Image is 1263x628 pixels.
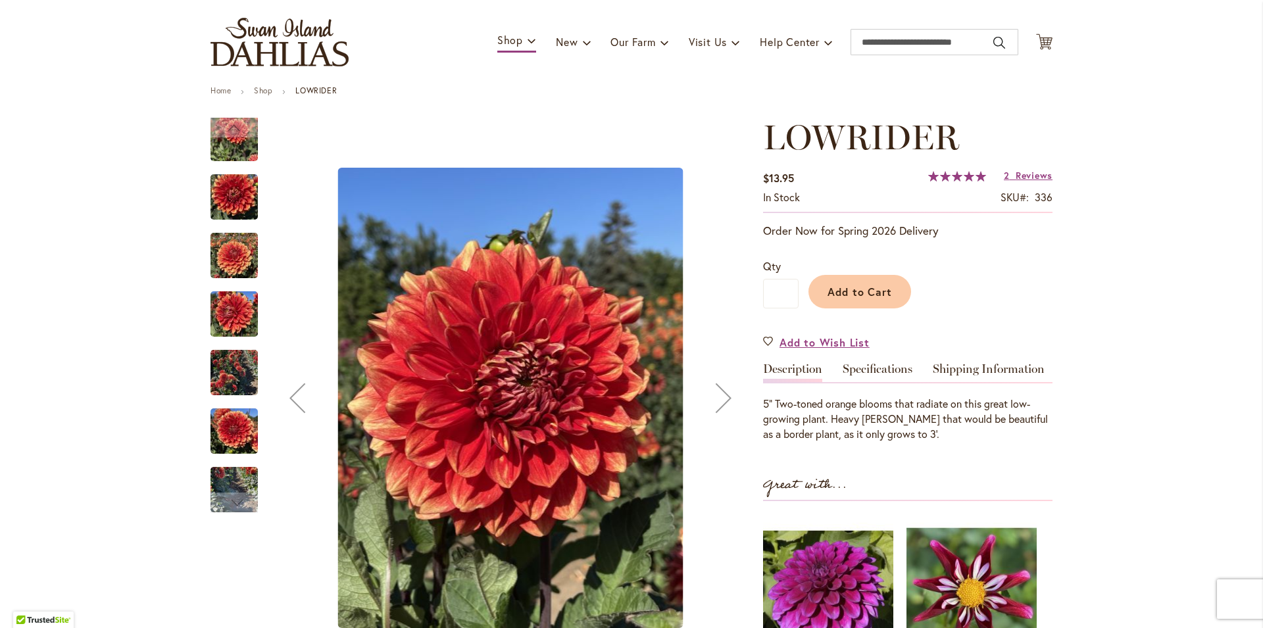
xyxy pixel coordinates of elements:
[780,335,870,350] span: Add to Wish List
[1004,169,1010,181] span: 2
[933,363,1045,382] a: Shipping Information
[210,220,271,278] div: Lowrider
[1004,169,1052,181] a: 2 Reviews
[763,335,870,350] a: Add to Wish List
[210,161,271,220] div: Lowrider
[254,85,272,95] a: Shop
[928,171,986,181] div: 100%
[338,168,683,628] img: Lowrider
[1016,169,1052,181] span: Reviews
[556,35,578,49] span: New
[210,395,271,454] div: Lowrider
[1035,190,1052,205] div: 336
[808,275,911,308] button: Add to Cart
[610,35,655,49] span: Our Farm
[210,337,271,395] div: Lowrider
[210,400,258,463] img: Lowrider
[295,85,337,95] strong: LOWRIDER
[10,581,47,618] iframe: Launch Accessibility Center
[210,166,258,229] img: Lowrider
[763,171,794,185] span: $13.95
[763,259,781,273] span: Qty
[763,190,800,204] span: In stock
[763,474,847,496] strong: Great with...
[210,341,258,404] img: Lowrider
[763,190,800,205] div: Availability
[210,18,349,66] a: store logo
[843,363,912,382] a: Specifications
[763,116,959,158] span: LOWRIDER
[828,285,893,299] span: Add to Cart
[689,35,727,49] span: Visit Us
[1001,190,1029,204] strong: SKU
[210,458,258,521] img: Lowrider
[763,363,1052,442] div: Detailed Product Info
[760,35,820,49] span: Help Center
[210,107,258,170] img: Lowrider
[210,85,231,95] a: Home
[210,224,258,287] img: Lowrider
[210,493,258,512] div: Next
[210,278,271,337] div: Lowrider
[210,454,258,512] div: Lowrider
[497,33,523,47] span: Shop
[210,283,258,346] img: Lowrider
[763,223,1052,239] p: Order Now for Spring 2026 Delivery
[210,118,258,137] div: Previous
[763,397,1052,442] p: 5” Two-toned orange blooms that radiate on this great low-growing plant. Heavy [PERSON_NAME] that...
[763,363,822,382] a: Description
